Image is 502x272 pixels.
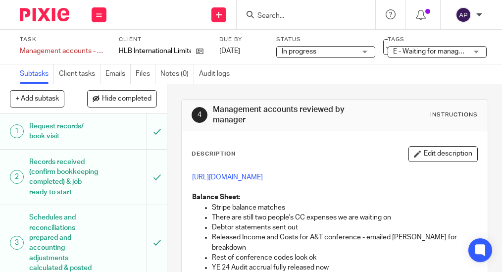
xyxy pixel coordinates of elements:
[388,36,487,44] label: Tags
[29,119,101,144] h1: Request records/ book visit
[20,46,106,56] div: Management accounts - Monthly
[20,36,106,44] label: Task
[20,8,69,21] img: Pixie
[212,232,477,253] p: Released Income and Costs for A&T conference - emailed [PERSON_NAME] for breakdown
[10,124,24,138] div: 1
[192,150,236,158] p: Description
[219,48,240,54] span: [DATE]
[119,46,191,56] p: HLB International Limited
[192,107,207,123] div: 4
[160,64,194,84] a: Notes (0)
[408,146,478,162] button: Edit description
[199,64,235,84] a: Audit logs
[10,90,64,107] button: + Add subtask
[105,64,131,84] a: Emails
[29,155,101,200] h1: Records received (confirm bookkeeping completed) & job ready to start
[212,253,477,263] p: Rest of conference codes look ok
[192,174,263,181] a: [URL][DOMAIN_NAME]
[136,64,155,84] a: Files
[119,36,209,44] label: Client
[59,64,100,84] a: Client tasks
[455,7,471,23] img: svg%3E
[20,64,54,84] a: Subtasks
[212,213,477,222] p: There are still two people's CC expenses we are waiting on
[102,95,151,103] span: Hide completed
[219,36,264,44] label: Due by
[87,90,157,107] button: Hide completed
[10,236,24,250] div: 3
[213,105,356,126] h1: Management accounts reviewed by manager
[192,194,240,201] strong: Balance Sheet:
[430,111,478,119] div: Instructions
[256,12,346,21] input: Search
[10,170,24,184] div: 2
[212,203,477,213] p: Stripe balance matches
[282,48,316,55] span: In progress
[212,222,477,232] p: Debtor statements sent out
[276,36,375,44] label: Status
